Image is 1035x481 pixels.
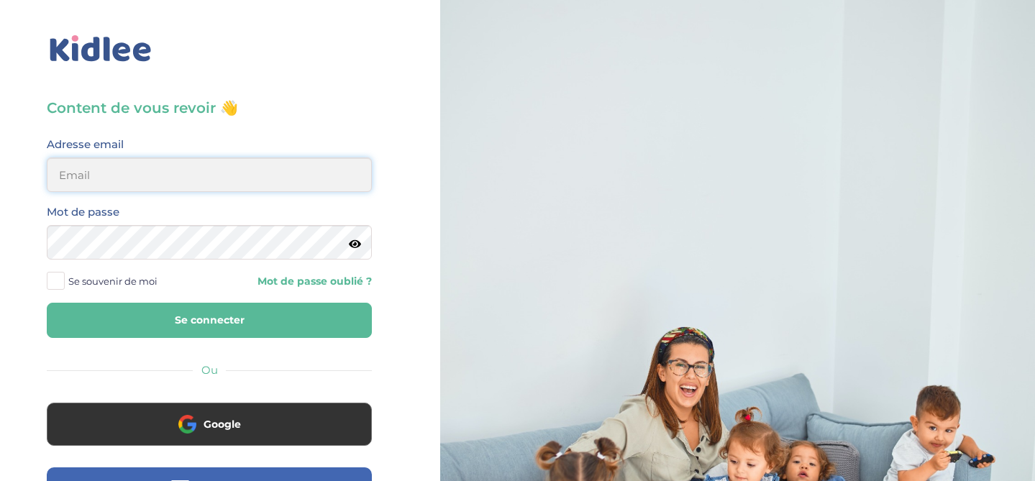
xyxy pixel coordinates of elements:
span: Google [204,417,241,431]
label: Mot de passe [47,203,119,221]
img: logo_kidlee_bleu [47,32,155,65]
input: Email [47,157,372,192]
span: Se souvenir de moi [68,272,158,290]
label: Adresse email [47,135,124,154]
h3: Content de vous revoir 👋 [47,98,372,118]
button: Se connecter [47,303,372,338]
a: Mot de passe oublié ? [220,275,372,288]
span: Ou [201,363,218,377]
button: Google [47,403,372,446]
img: google.png [178,415,196,433]
a: Google [47,427,372,441]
